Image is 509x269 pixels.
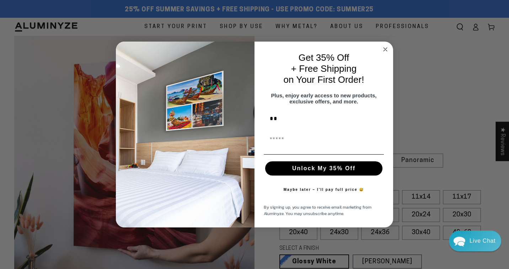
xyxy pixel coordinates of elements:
img: 728e4f65-7e6c-44e2-b7d1-0292a396982f.jpeg [116,42,254,228]
div: Chat widget toggle [449,231,501,251]
span: on Your First Order! [284,74,364,85]
button: Maybe later – I’ll pay full price 😅 [280,183,368,197]
span: Plus, enjoy early access to new products, exclusive offers, and more. [271,92,377,104]
span: By signing up, you agree to receive email marketing from Aluminyze. You may unsubscribe anytime. [264,204,371,217]
button: Close dialog [381,45,390,54]
img: underline [264,154,384,155]
div: Contact Us Directly [470,231,495,251]
span: + Free Shipping [291,63,357,74]
button: Unlock My 35% Off [265,161,382,176]
span: Get 35% Off [299,52,349,63]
